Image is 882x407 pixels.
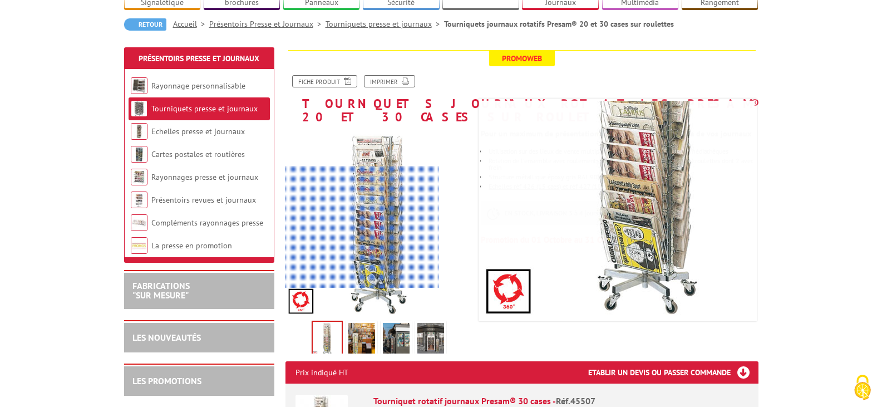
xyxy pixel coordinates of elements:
a: LES PROMOTIONS [132,375,201,386]
a: Imprimer [364,75,415,87]
span: Promoweb [489,51,555,66]
img: Rayonnage personnalisable [131,77,147,94]
img: tourniquets_presse_journaux_rotatifs_45507_rotation360_4.jpg [383,323,410,357]
a: Présentoirs Presse et Journaux [139,53,259,63]
a: Retour [124,18,166,31]
a: Rayonnage personnalisable [151,81,245,91]
a: Fiche produit [292,75,357,87]
img: La presse en promotion [131,237,147,254]
a: FABRICATIONS"Sur Mesure" [132,280,190,301]
a: Tourniquets presse et journaux [326,19,444,29]
span: Réf.45507 [556,395,595,406]
img: Tourniquets presse et journaux [131,100,147,117]
img: tourniquets_presse_journaux_rotatifs_45507_rotation360_3.jpg [348,323,375,357]
img: tourniquets_presse_journaux_rotatifs_45507_rotation360.jpg [313,322,342,356]
img: Présentoirs revues et journaux [131,192,147,208]
img: Compléments rayonnages presse [131,214,147,231]
img: Cartes postales et routières [131,146,147,163]
h3: Etablir un devis ou passer commande [588,361,758,384]
a: La presse en promotion [151,241,232,251]
img: Rayonnages presse et journaux [131,169,147,185]
img: tourniquets_presse_journaux_rotatifs_45507_rotation360_5.jpg [417,323,444,357]
img: Echelles presse et journaux [131,123,147,140]
button: Cookies (fenêtre modale) [843,369,882,407]
a: Accueil [173,19,209,29]
a: Cartes postales et routières [151,149,245,159]
a: Rayonnages presse et journaux [151,172,258,182]
a: Compléments rayonnages presse [151,218,263,228]
a: Echelles presse et journaux [151,126,245,136]
a: Tourniquets presse et journaux [151,104,258,114]
p: Prix indiqué HT [295,361,348,384]
a: Présentoirs Presse et Journaux [209,19,326,29]
a: LES NOUVEAUTÉS [132,332,201,343]
li: Tourniquets journaux rotatifs Presam® 20 et 30 cases sur roulettes [444,18,674,30]
img: Cookies (fenêtre modale) [849,374,876,401]
a: Présentoirs revues et journaux [151,195,256,205]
